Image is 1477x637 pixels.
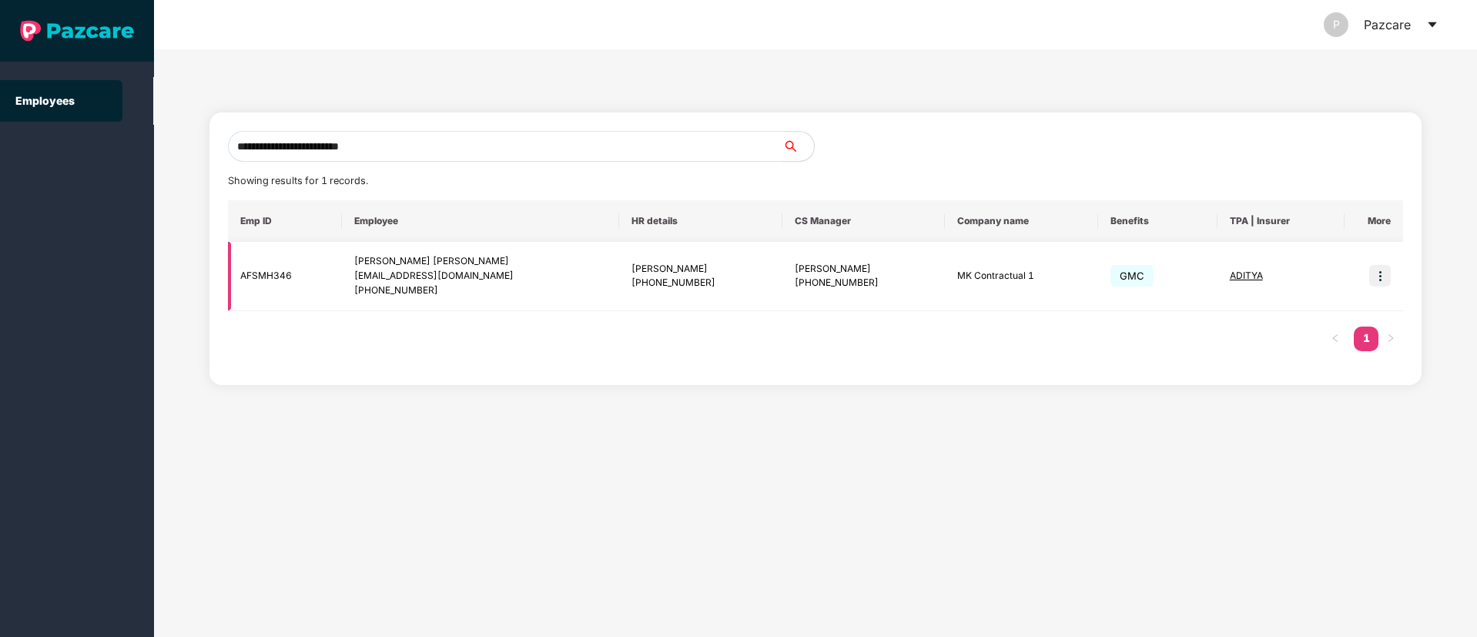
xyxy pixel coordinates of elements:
button: left [1323,327,1348,351]
div: [EMAIL_ADDRESS][DOMAIN_NAME] [354,269,606,283]
li: 1 [1354,327,1378,351]
span: left [1331,334,1340,343]
td: AFSMH346 [228,242,343,311]
span: P [1333,12,1340,37]
img: icon [1369,265,1391,287]
a: Employees [15,94,75,107]
span: GMC [1110,265,1154,287]
th: More [1345,200,1403,242]
th: HR details [619,200,782,242]
div: [PHONE_NUMBER] [354,283,606,298]
td: MK Contractual 1 [945,242,1097,311]
th: CS Manager [782,200,946,242]
th: Emp ID [228,200,343,242]
button: right [1378,327,1403,351]
div: [PHONE_NUMBER] [795,276,933,290]
span: search [782,140,814,153]
div: [PERSON_NAME] [PERSON_NAME] [354,254,606,269]
div: [PHONE_NUMBER] [631,276,770,290]
th: Employee [342,200,618,242]
th: TPA | Insurer [1217,200,1345,242]
th: Company name [945,200,1097,242]
span: Showing results for 1 records. [228,175,368,186]
span: caret-down [1426,18,1438,31]
div: [PERSON_NAME] [795,262,933,277]
li: Previous Page [1323,327,1348,351]
li: Next Page [1378,327,1403,351]
div: [PERSON_NAME] [631,262,770,277]
a: 1 [1354,327,1378,350]
span: right [1386,334,1395,343]
span: ADITYA [1230,270,1263,281]
th: Benefits [1098,200,1217,242]
button: search [782,131,815,162]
